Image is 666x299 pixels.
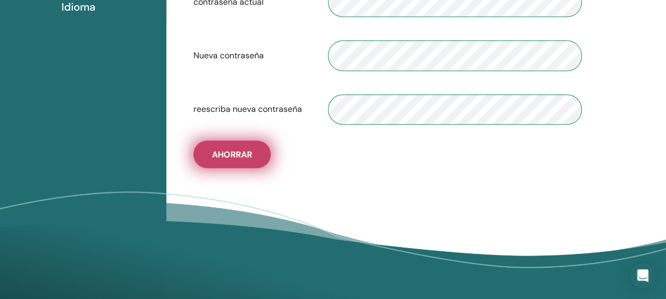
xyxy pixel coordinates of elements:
label: reescriba nueva contraseña [185,99,320,119]
button: Ahorrar [193,140,271,168]
div: Open Intercom Messenger [630,263,655,288]
label: Nueva contraseña [185,46,320,66]
span: Ahorrar [212,149,252,160]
